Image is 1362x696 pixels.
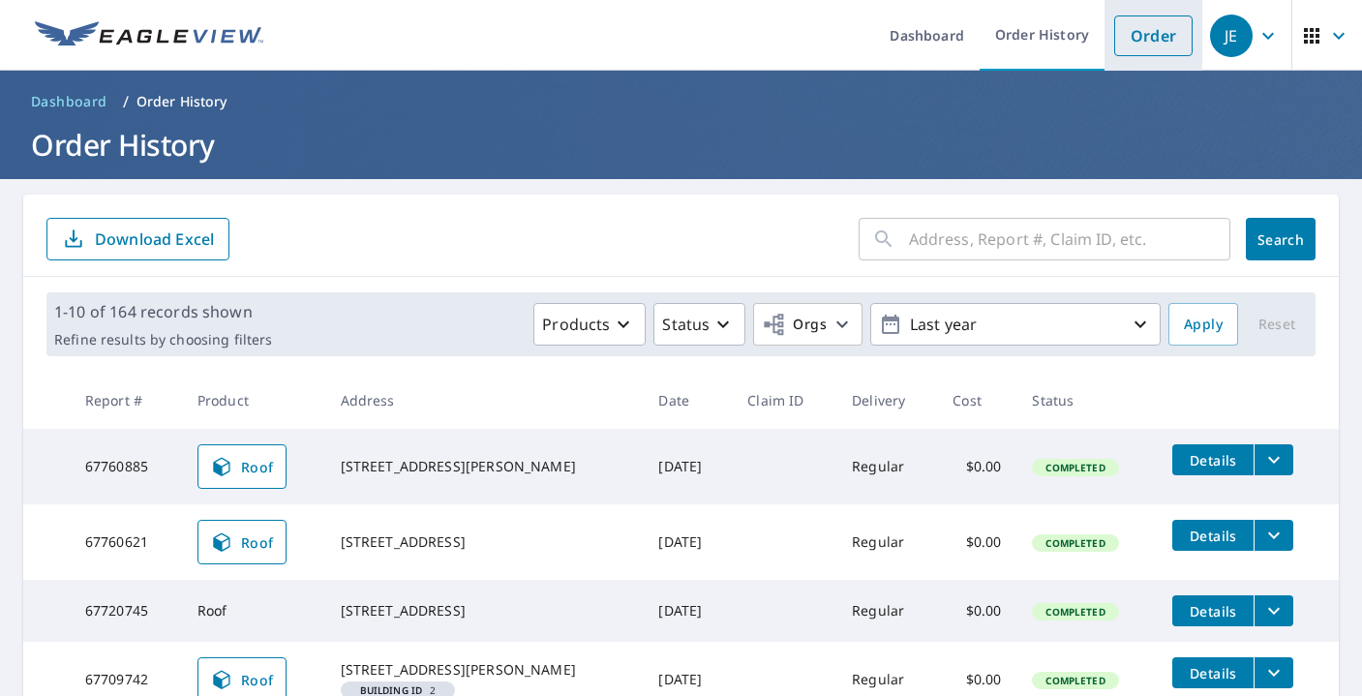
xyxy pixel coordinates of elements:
[23,125,1339,165] h1: Order History
[182,580,325,642] td: Roof
[46,218,229,260] button: Download Excel
[1184,602,1242,620] span: Details
[182,372,325,429] th: Product
[1034,674,1116,687] span: Completed
[54,300,272,323] p: 1-10 of 164 records shown
[870,303,1161,346] button: Last year
[1184,313,1223,337] span: Apply
[1254,595,1293,626] button: filesDropdownBtn-67720745
[210,530,274,554] span: Roof
[937,580,1016,642] td: $0.00
[136,92,227,111] p: Order History
[836,372,937,429] th: Delivery
[1261,230,1300,249] span: Search
[1016,372,1157,429] th: Status
[909,212,1230,266] input: Address, Report #, Claim ID, etc.
[1254,520,1293,551] button: filesDropdownBtn-67760621
[341,660,628,680] div: [STREET_ADDRESS][PERSON_NAME]
[197,444,287,489] a: Roof
[1172,520,1254,551] button: detailsBtn-67760621
[1034,461,1116,474] span: Completed
[23,86,115,117] a: Dashboard
[70,372,182,429] th: Report #
[937,429,1016,504] td: $0.00
[54,331,272,348] p: Refine results by choosing filters
[836,429,937,504] td: Regular
[1172,657,1254,688] button: detailsBtn-67709742
[341,532,628,552] div: [STREET_ADDRESS]
[1254,657,1293,688] button: filesDropdownBtn-67709742
[1184,451,1242,469] span: Details
[643,504,732,580] td: [DATE]
[348,685,448,695] span: 2
[1184,527,1242,545] span: Details
[123,90,129,113] li: /
[653,303,745,346] button: Status
[1184,664,1242,682] span: Details
[1114,15,1193,56] a: Order
[937,372,1016,429] th: Cost
[1254,444,1293,475] button: filesDropdownBtn-67760885
[70,504,182,580] td: 67760621
[1172,595,1254,626] button: detailsBtn-67720745
[210,668,274,691] span: Roof
[753,303,863,346] button: Orgs
[197,520,287,564] a: Roof
[662,313,710,336] p: Status
[31,92,107,111] span: Dashboard
[325,372,644,429] th: Address
[341,601,628,620] div: [STREET_ADDRESS]
[70,429,182,504] td: 67760885
[643,372,732,429] th: Date
[1168,303,1238,346] button: Apply
[1034,536,1116,550] span: Completed
[70,580,182,642] td: 67720745
[836,580,937,642] td: Regular
[1210,15,1253,57] div: JE
[210,455,274,478] span: Roof
[35,21,263,50] img: EV Logo
[533,303,646,346] button: Products
[762,313,827,337] span: Orgs
[1172,444,1254,475] button: detailsBtn-67760885
[1034,605,1116,619] span: Completed
[23,86,1339,117] nav: breadcrumb
[95,228,214,250] p: Download Excel
[643,429,732,504] td: [DATE]
[1246,218,1316,260] button: Search
[360,685,423,695] em: Building ID
[542,313,610,336] p: Products
[836,504,937,580] td: Regular
[732,372,836,429] th: Claim ID
[937,504,1016,580] td: $0.00
[902,308,1129,342] p: Last year
[643,580,732,642] td: [DATE]
[341,457,628,476] div: [STREET_ADDRESS][PERSON_NAME]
